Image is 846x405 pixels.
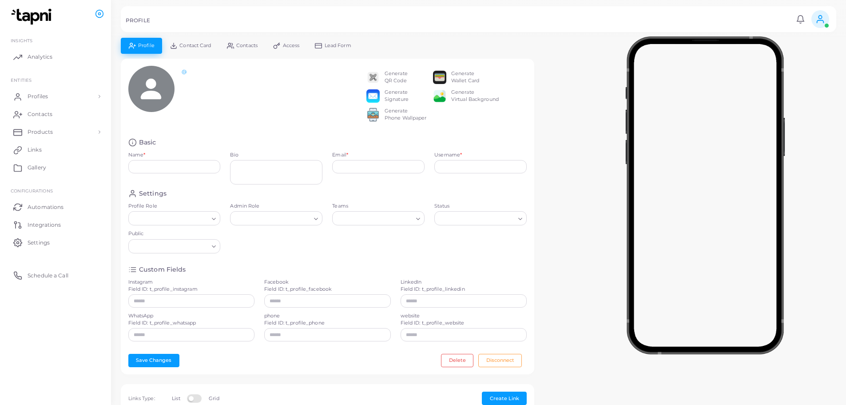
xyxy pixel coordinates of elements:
[28,128,53,136] span: Products
[230,203,322,210] label: Admin Role
[230,152,322,159] label: Bio
[385,108,427,122] div: Generate Phone Wallpaper
[28,221,61,229] span: Integrations
[332,211,425,225] div: Search for option
[433,89,446,103] img: e64e04433dee680bcc62d3a6779a8f701ecaf3be228fb80ea91b313d80e16e10.png
[7,233,104,251] a: Settings
[433,71,446,84] img: apple-wallet.png
[7,198,104,216] a: Automations
[366,108,380,121] img: 522fc3d1c3555ff804a1a379a540d0107ed87845162a92721bf5e2ebbcc3ae6c.png
[28,146,42,154] span: Links
[28,110,52,118] span: Contacts
[236,43,258,48] span: Contacts
[401,279,465,293] label: LinkedIn Field ID: t_profile_linkedin
[28,92,48,100] span: Profiles
[441,354,473,367] button: Delete
[126,17,150,24] h5: PROFILE
[451,89,499,103] div: Generate Virtual Background
[478,354,522,367] button: Disconnect
[7,216,104,233] a: Integrations
[7,88,104,105] a: Profiles
[182,68,187,75] a: @
[264,279,332,293] label: Facebook Field ID: t_profile_facebook
[139,265,186,274] h4: Custom Fields
[234,214,310,224] input: Search for option
[128,152,146,159] label: Name
[139,189,167,198] h4: Settings
[128,239,221,253] div: Search for option
[7,105,104,123] a: Contacts
[28,53,52,61] span: Analytics
[451,70,479,84] div: Generate Wallet Card
[490,395,519,401] span: Create Link
[209,395,219,402] label: Grid
[132,214,209,224] input: Search for option
[434,203,527,210] label: Status
[138,43,155,48] span: Profile
[366,89,380,103] img: email.png
[401,313,465,327] label: website Field ID: t_profile_website
[28,239,50,247] span: Settings
[128,203,221,210] label: Profile Role
[7,159,104,176] a: Gallery
[230,211,322,225] div: Search for option
[128,313,196,327] label: WhatsApp Field ID: t_profile_whatsapp
[325,43,351,48] span: Lead Form
[11,188,53,193] span: Configurations
[385,70,408,84] div: Generate QR Code
[434,211,527,225] div: Search for option
[283,43,300,48] span: Access
[128,230,221,237] label: Public
[128,395,155,401] span: Links Type:
[139,138,156,147] h4: Basic
[8,8,57,25] img: logo
[7,48,104,66] a: Analytics
[7,266,104,284] a: Schedule a Call
[128,211,221,225] div: Search for option
[128,354,179,367] button: Save Changes
[7,141,104,159] a: Links
[172,395,180,402] label: List
[332,152,348,159] label: Email
[334,214,413,224] input: Search for option
[482,392,527,405] button: Create Link
[28,272,68,280] span: Schedule a Call
[128,279,198,293] label: Instagram Field ID: t_profile_instagram
[132,241,209,251] input: Search for option
[28,203,64,211] span: Automations
[434,152,462,159] label: Username
[625,36,785,354] img: phone-mock.b55596b7.png
[385,89,409,103] div: Generate Signature
[7,123,104,141] a: Products
[11,77,32,83] span: ENTITIES
[28,164,46,172] span: Gallery
[366,71,380,84] img: qr2.png
[179,43,211,48] span: Contact Card
[264,313,325,327] label: phone Field ID: t_profile_phone
[11,38,32,43] span: INSIGHTS
[438,214,515,224] input: Search for option
[332,203,425,210] label: Teams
